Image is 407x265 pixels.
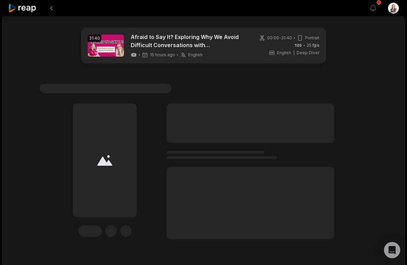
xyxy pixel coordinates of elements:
[384,242,400,258] div: Open Intercom Messenger
[40,84,171,93] span: #1 Lorem ipsum dolor sit amet consecteturs
[297,50,319,56] span: Deep Diver
[307,42,319,48] span: 25
[267,35,292,41] span: 00:00 - 31:40
[277,50,291,56] span: English
[188,52,202,58] span: English
[313,43,319,48] span: fps
[150,52,175,58] span: 15 hours ago
[131,33,248,49] a: Afraid to Say It? Exploring Why We Avoid Difficult Conversations with [PERSON_NAME]
[78,225,102,237] div: Edit
[293,50,295,56] span: |
[305,35,319,41] span: Portrait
